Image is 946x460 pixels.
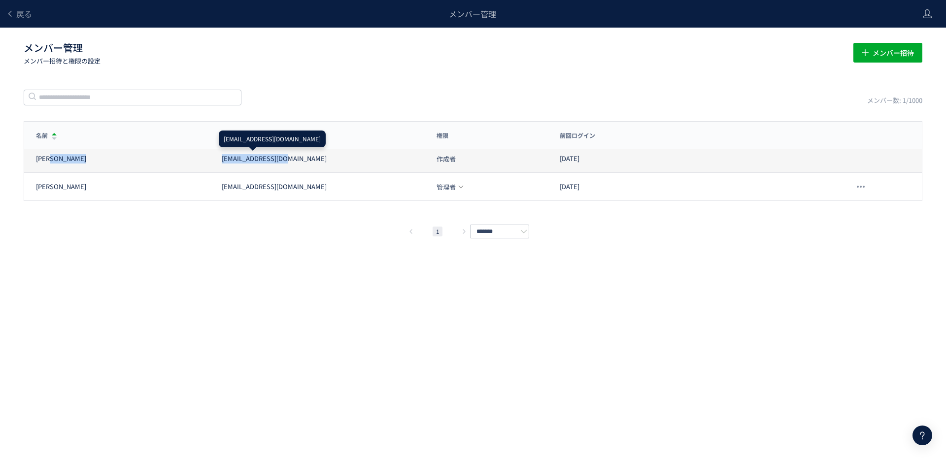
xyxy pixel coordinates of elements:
[867,96,922,105] div: メンバー数: 1/1000
[437,184,456,190] span: 管理者
[36,154,86,164] div: [PERSON_NAME]
[219,131,326,147] div: [EMAIL_ADDRESS][DOMAIN_NAME]
[36,182,86,192] div: [PERSON_NAME]
[548,154,757,164] div: [DATE]
[24,226,922,237] div: pagination
[222,154,327,164] div: [EMAIL_ADDRESS][DOMAIN_NAME]
[437,156,456,162] span: 作成者
[873,43,914,63] span: メンバー招待
[24,41,842,66] h1: メンバー管理
[548,182,757,192] div: [DATE]
[222,182,327,192] div: [EMAIL_ADDRESS][DOMAIN_NAME]
[36,131,48,139] span: 名前
[24,56,842,66] p: メンバー招待と権限の設定
[437,182,464,192] div: 管理者
[853,43,922,63] button: メンバー招待
[437,131,448,139] span: 権限
[16,8,32,20] span: 戻る
[433,227,442,236] li: 1
[560,131,595,139] span: 前回ログイン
